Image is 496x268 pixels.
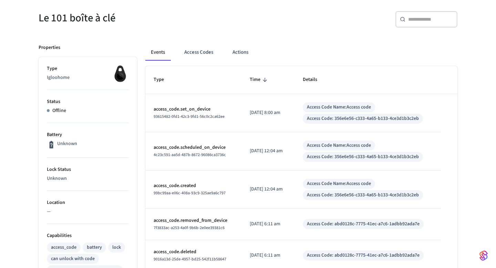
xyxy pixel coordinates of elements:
[307,252,420,259] div: Access Code: abd0128c-7775-41ec-a7c6-1adbb92ada7e
[51,255,95,262] div: can unlock with code
[307,142,371,149] div: Access Code Name: Access code
[47,166,129,173] p: Lock Status
[307,180,371,187] div: Access Code Name: Access code
[47,199,129,206] p: Location
[307,153,419,161] div: Access Code: 356e6e56-c333-4a65-b133-4ce3d1b3c2eb
[39,11,244,25] h5: Le 101 boîte à clé
[145,44,457,61] div: ant example
[250,186,286,193] p: [DATE] 12:04 am
[250,147,286,155] p: [DATE] 12:04 am
[47,131,129,138] p: Battery
[47,175,129,182] p: Unknown
[154,144,233,151] p: access_code.scheduled_on_device
[250,109,286,116] p: [DATE] 8:00 am
[307,115,419,122] div: Access Code: 356e6e56-c333-4a65-b133-4ce3d1b3c2eb
[250,220,286,228] p: [DATE] 6:11 am
[145,44,170,61] button: Events
[154,256,226,262] span: 9016a13d-25de-4957-bd25-542f11b58647
[51,244,76,251] div: access_code
[154,114,225,120] span: 93615482-0fd1-42c3-9fd1-56c0c2ca62ee
[250,252,286,259] p: [DATE] 6:11 am
[303,74,326,85] span: Details
[52,107,66,114] p: Offline
[47,74,129,81] p: Igloohome
[250,74,269,85] span: Time
[47,98,129,105] p: Status
[154,190,226,196] span: 99bc99aa-e06c-408a-93c9-325ae9a6c797
[47,208,129,215] p: —
[227,44,254,61] button: Actions
[112,244,121,251] div: lock
[154,74,173,85] span: Type
[87,244,102,251] div: battery
[307,104,371,111] div: Access Code Name: Access code
[307,220,420,228] div: Access Code: abd0128c-7775-41ec-a7c6-1adbb92ada7e
[47,65,129,72] p: Type
[154,182,233,189] p: access_code.created
[479,250,488,261] img: SeamLogoGradient.69752ec5.svg
[112,65,129,82] img: igloohome_igke
[154,106,233,113] p: access_code.set_on_device
[154,225,225,231] span: 7f3833ac-a253-4a0f-9b6b-2e0ee39381c6
[57,140,77,147] p: Unknown
[154,248,233,256] p: access_code.deleted
[154,217,233,224] p: access_code.removed_from_device
[39,44,60,51] p: Properties
[179,44,219,61] button: Access Codes
[154,152,226,158] span: 4c23c591-aa5d-487b-8672-96086ca3736c
[47,232,129,239] p: Capabilities
[307,192,419,199] div: Access Code: 356e6e56-c333-4a65-b133-4ce3d1b3c2eb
